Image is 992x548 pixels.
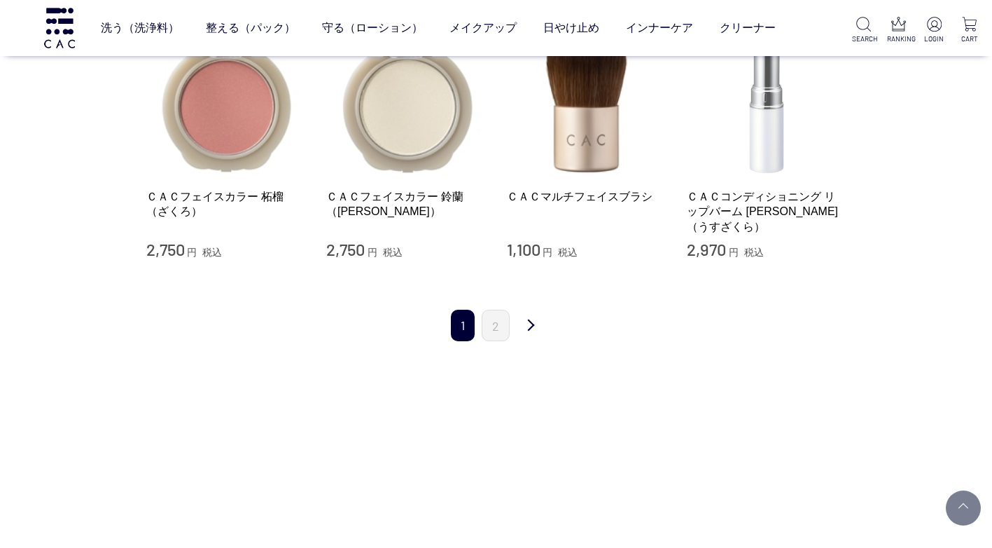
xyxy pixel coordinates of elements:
a: ＣＡＣフェイスカラー 柘榴（ざくろ） [146,189,306,219]
span: 円 [729,247,739,258]
span: 2,750 [146,239,185,259]
a: メイクアップ [449,8,517,48]
p: SEARCH [852,34,874,44]
p: RANKING [887,34,909,44]
span: 円 [543,247,552,258]
span: 税込 [202,247,222,258]
img: logo [42,8,77,48]
a: 日やけ止め [543,8,599,48]
img: ＣＡＣフェイスカラー 柘榴（ざくろ） [146,18,306,178]
a: ＣＡＣマルチフェイスブラシ [507,189,666,204]
a: ＣＡＣフェイスカラー 鈴蘭（[PERSON_NAME]） [326,189,486,219]
a: 2 [482,310,510,341]
p: CART [958,34,981,44]
span: 2,750 [326,239,365,259]
a: SEARCH [852,17,874,44]
img: ＣＡＣコンディショニング リップバーム 薄桜（うすざくら） [687,18,846,178]
span: 2,970 [687,239,726,259]
span: 税込 [558,247,578,258]
a: クリーナー [720,8,776,48]
span: 1,100 [507,239,540,259]
img: ＣＡＣマルチフェイスブラシ [507,18,666,178]
img: ＣＡＣフェイスカラー 鈴蘭（すずらん） [326,18,486,178]
span: 税込 [744,247,764,258]
a: CART [958,17,981,44]
span: 税込 [383,247,403,258]
p: LOGIN [923,34,945,44]
a: RANKING [887,17,909,44]
span: 円 [368,247,377,258]
a: 整える（パック） [206,8,295,48]
a: ＣＡＣコンディショニング リップバーム [PERSON_NAME]（うすざくら） [687,189,846,234]
span: 1 [451,310,475,341]
a: LOGIN [923,17,945,44]
a: 次 [517,310,545,343]
a: 洗う（洗浄料） [101,8,179,48]
a: 守る（ローション） [322,8,423,48]
span: 円 [187,247,197,258]
a: インナーケア [626,8,693,48]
